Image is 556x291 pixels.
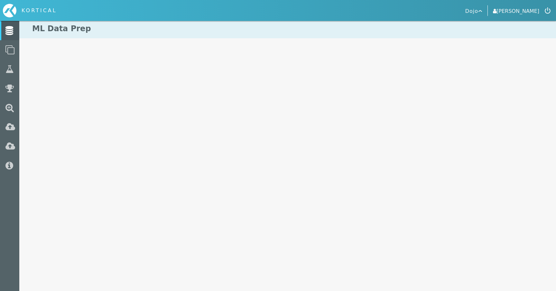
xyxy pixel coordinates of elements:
img: icon-logout.svg [545,7,551,14]
h1: ML Data Prep [19,19,556,38]
img: icon-arrow--selector--white.svg [478,10,482,13]
a: KORTICAL [3,4,62,17]
div: KORTICAL [22,7,57,14]
div: Home [3,4,62,17]
img: icon-kortical.svg [3,4,16,17]
a: [PERSON_NAME] [493,6,539,15]
button: Dojo [461,5,488,16]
